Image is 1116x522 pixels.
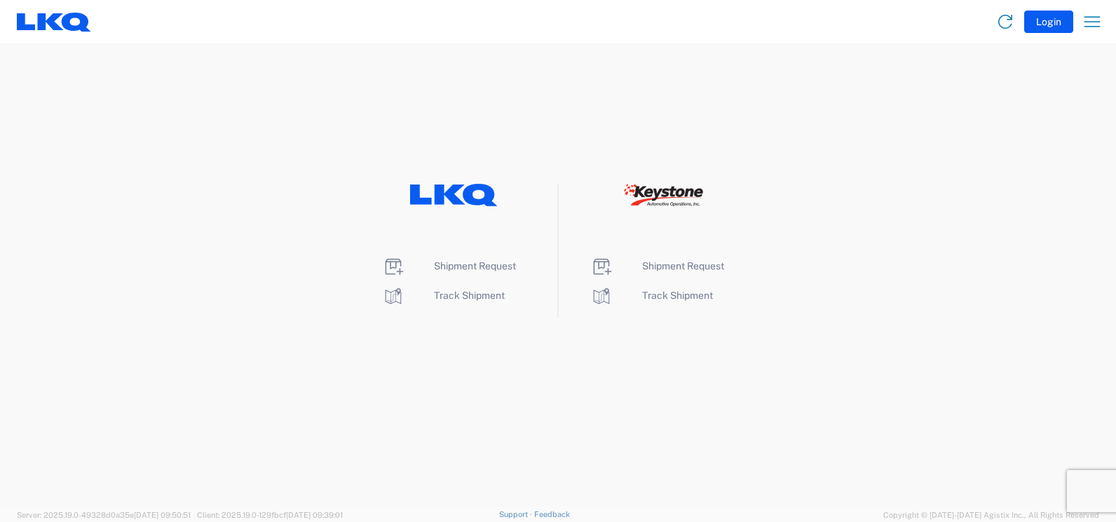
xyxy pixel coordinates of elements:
[534,510,570,518] a: Feedback
[499,510,534,518] a: Support
[1024,11,1073,33] button: Login
[197,511,343,519] span: Client: 2025.19.0-129fbcf
[642,290,713,301] span: Track Shipment
[286,511,343,519] span: [DATE] 09:39:01
[382,260,516,272] a: Shipment Request
[17,511,191,519] span: Server: 2025.19.0-49328d0a35e
[382,290,505,301] a: Track Shipment
[434,290,505,301] span: Track Shipment
[590,290,713,301] a: Track Shipment
[642,260,724,272] span: Shipment Request
[134,511,191,519] span: [DATE] 09:50:51
[883,509,1099,521] span: Copyright © [DATE]-[DATE] Agistix Inc., All Rights Reserved
[590,260,724,272] a: Shipment Request
[434,260,516,272] span: Shipment Request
